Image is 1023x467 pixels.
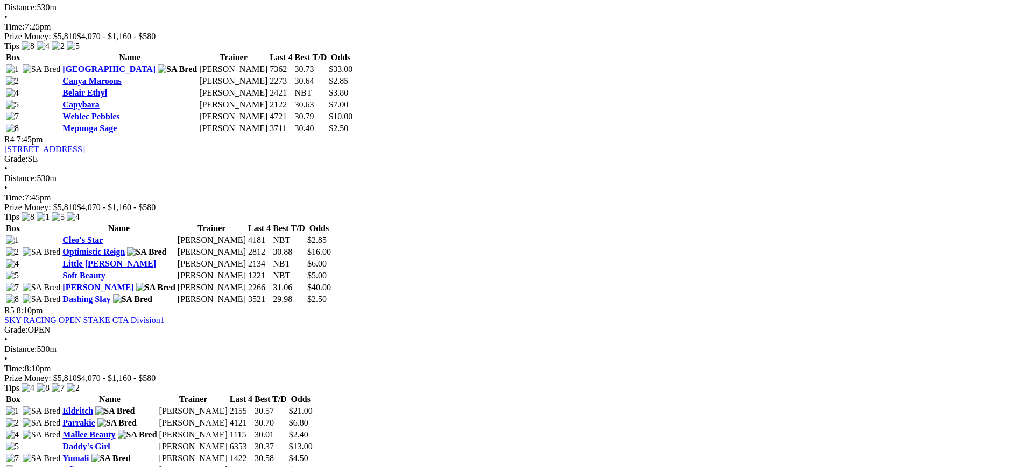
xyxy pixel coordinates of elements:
[67,383,80,393] img: 2
[37,383,50,393] img: 8
[329,112,352,121] span: $10.00
[177,270,246,281] td: [PERSON_NAME]
[159,429,228,440] td: [PERSON_NAME]
[159,418,228,428] td: [PERSON_NAME]
[4,164,8,173] span: •
[23,406,61,416] img: SA Bred
[52,383,65,393] img: 7
[62,406,93,415] a: Eldritch
[62,247,125,256] a: Optimistic Reign
[272,270,306,281] td: NBT
[4,383,19,392] span: Tips
[62,271,105,280] a: Soft Beauty
[272,294,306,305] td: 29.98
[254,429,287,440] td: 30.01
[294,76,328,87] td: 30.64
[248,258,271,269] td: 2134
[62,52,197,63] th: Name
[4,154,1019,164] div: SE
[288,394,313,405] th: Odds
[199,88,268,98] td: [PERSON_NAME]
[77,203,156,212] span: $4,070 - $1,160 - $580
[67,212,80,222] img: 4
[269,123,293,134] td: 3711
[62,223,176,234] th: Name
[4,174,1019,183] div: 530m
[6,442,19,451] img: 5
[329,76,348,85] span: $2.85
[229,453,253,464] td: 1422
[4,325,1019,335] div: OPEN
[6,112,19,121] img: 7
[77,373,156,383] span: $4,070 - $1,160 - $580
[23,454,61,463] img: SA Bred
[177,282,246,293] td: [PERSON_NAME]
[229,441,253,452] td: 6353
[248,223,271,234] th: Last 4
[229,418,253,428] td: 4121
[6,100,19,110] img: 5
[248,282,271,293] td: 2266
[199,99,268,110] td: [PERSON_NAME]
[6,454,19,463] img: 7
[4,41,19,51] span: Tips
[289,430,308,439] span: $2.40
[307,283,331,292] span: $40.00
[294,99,328,110] td: 30.63
[199,76,268,87] td: [PERSON_NAME]
[159,453,228,464] td: [PERSON_NAME]
[4,306,15,315] span: R5
[17,135,43,144] span: 7:45pm
[329,124,348,133] span: $2.50
[62,418,95,427] a: Parrakie
[254,453,287,464] td: 30.58
[62,294,110,304] a: Dashing Slay
[269,88,293,98] td: 2421
[269,52,293,63] th: Last 4
[4,203,1019,212] div: Prize Money: $5,810
[254,418,287,428] td: 30.70
[4,3,1019,12] div: 530m
[294,88,328,98] td: NBT
[328,52,353,63] th: Odds
[23,430,61,440] img: SA Bred
[4,145,85,154] a: [STREET_ADDRESS]
[97,418,137,428] img: SA Bred
[37,212,50,222] img: 1
[269,76,293,87] td: 2273
[159,394,228,405] th: Trainer
[6,259,19,269] img: 4
[6,88,19,98] img: 4
[294,123,328,134] td: 30.40
[113,294,152,304] img: SA Bred
[22,212,34,222] img: 8
[62,259,156,268] a: Little [PERSON_NAME]
[289,418,308,427] span: $6.80
[272,258,306,269] td: NBT
[4,335,8,344] span: •
[229,406,253,416] td: 2155
[4,364,1019,373] div: 8:10pm
[272,223,306,234] th: Best T/D
[4,373,1019,383] div: Prize Money: $5,810
[6,247,19,257] img: 2
[307,294,327,304] span: $2.50
[4,193,1019,203] div: 7:45pm
[6,394,20,404] span: Box
[199,111,268,122] td: [PERSON_NAME]
[136,283,175,292] img: SA Bred
[4,22,25,31] span: Time:
[289,454,308,463] span: $4.50
[62,100,99,109] a: Capybara
[23,283,61,292] img: SA Bred
[289,442,313,451] span: $13.00
[177,294,246,305] td: [PERSON_NAME]
[23,64,61,74] img: SA Bred
[4,364,25,373] span: Time:
[4,3,37,12] span: Distance:
[177,258,246,269] td: [PERSON_NAME]
[37,41,50,51] img: 4
[6,418,19,428] img: 2
[159,406,228,416] td: [PERSON_NAME]
[294,111,328,122] td: 30.79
